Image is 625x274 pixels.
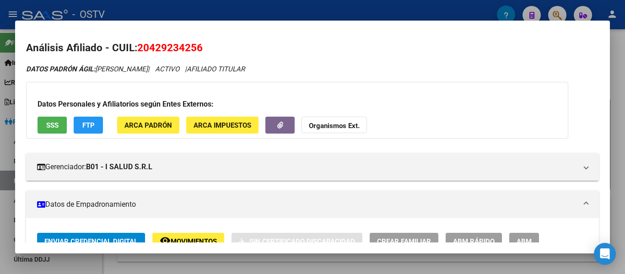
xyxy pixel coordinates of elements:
[82,121,95,129] span: FTP
[26,65,95,73] strong: DATOS PADRÓN ÁGIL:
[124,121,172,129] span: ARCA Padrón
[249,237,355,246] span: Sin Certificado Discapacidad
[37,233,145,250] button: Enviar Credencial Digital
[302,117,367,134] button: Organismos Ext.
[309,122,360,130] strong: Organismos Ext.
[232,233,362,250] button: Sin Certificado Discapacidad
[160,235,171,246] mat-icon: remove_red_eye
[37,161,577,172] mat-panel-title: Gerenciador:
[594,243,616,265] div: Open Intercom Messenger
[26,153,599,181] mat-expansion-panel-header: Gerenciador:B01 - I SALUD S.R.L
[38,117,67,134] button: SSS
[44,237,138,246] span: Enviar Credencial Digital
[86,161,152,172] strong: B01 - I SALUD S.R.L
[26,191,599,218] mat-expansion-panel-header: Datos de Empadronamiento
[187,65,245,73] span: AFILIADO TITULAR
[509,233,539,250] button: ABM
[446,233,502,250] button: ABM Rápido
[152,233,224,250] button: Movimientos
[117,117,179,134] button: ARCA Padrón
[186,117,259,134] button: ARCA Impuestos
[517,237,532,246] span: ABM
[194,121,251,129] span: ARCA Impuestos
[137,42,203,54] span: 20429234256
[370,233,438,250] button: Crear Familiar
[38,99,557,110] h3: Datos Personales y Afiliatorios según Entes Externos:
[26,40,599,56] h2: Análisis Afiliado - CUIL:
[46,121,59,129] span: SSS
[171,237,217,246] span: Movimientos
[26,65,245,73] i: | ACTIVO |
[453,237,495,246] span: ABM Rápido
[26,65,148,73] span: [PERSON_NAME]
[74,117,103,134] button: FTP
[377,237,431,246] span: Crear Familiar
[37,199,577,210] mat-panel-title: Datos de Empadronamiento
